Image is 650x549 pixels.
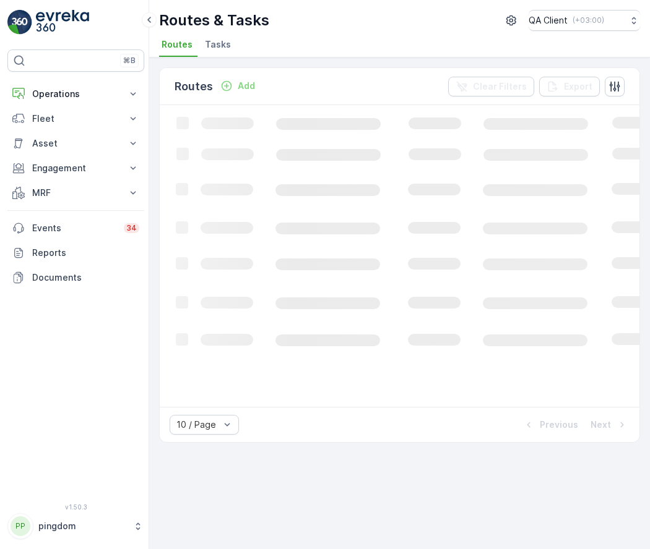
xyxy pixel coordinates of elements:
[7,156,144,181] button: Engagement
[32,271,139,284] p: Documents
[7,216,144,240] a: Events34
[32,137,119,150] p: Asset
[32,247,139,259] p: Reports
[159,11,269,30] p: Routes & Tasks
[7,181,144,205] button: MRF
[529,10,640,31] button: QA Client(+03:00)
[7,513,144,539] button: PPpingdom
[215,79,260,93] button: Add
[448,77,534,96] button: Clear Filters
[7,131,144,156] button: Asset
[7,106,144,131] button: Fleet
[38,520,127,532] p: pingdom
[205,38,231,51] span: Tasks
[126,223,137,233] p: 34
[123,56,136,66] p: ⌘B
[473,80,527,93] p: Clear Filters
[162,38,193,51] span: Routes
[238,80,255,92] p: Add
[7,240,144,265] a: Reports
[32,88,119,100] p: Operations
[521,417,579,432] button: Previous
[7,82,144,106] button: Operations
[175,78,213,95] p: Routes
[7,503,144,511] span: v 1.50.3
[11,516,30,536] div: PP
[7,10,32,35] img: logo
[7,265,144,290] a: Documents
[32,113,119,125] p: Fleet
[591,419,611,431] p: Next
[539,77,600,96] button: Export
[573,15,604,25] p: ( +03:00 )
[32,162,119,174] p: Engagement
[540,419,578,431] p: Previous
[36,10,89,35] img: logo_light-DOdMpM7g.png
[564,80,592,93] p: Export
[589,417,630,432] button: Next
[32,222,116,234] p: Events
[529,14,568,27] p: QA Client
[32,187,119,199] p: MRF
